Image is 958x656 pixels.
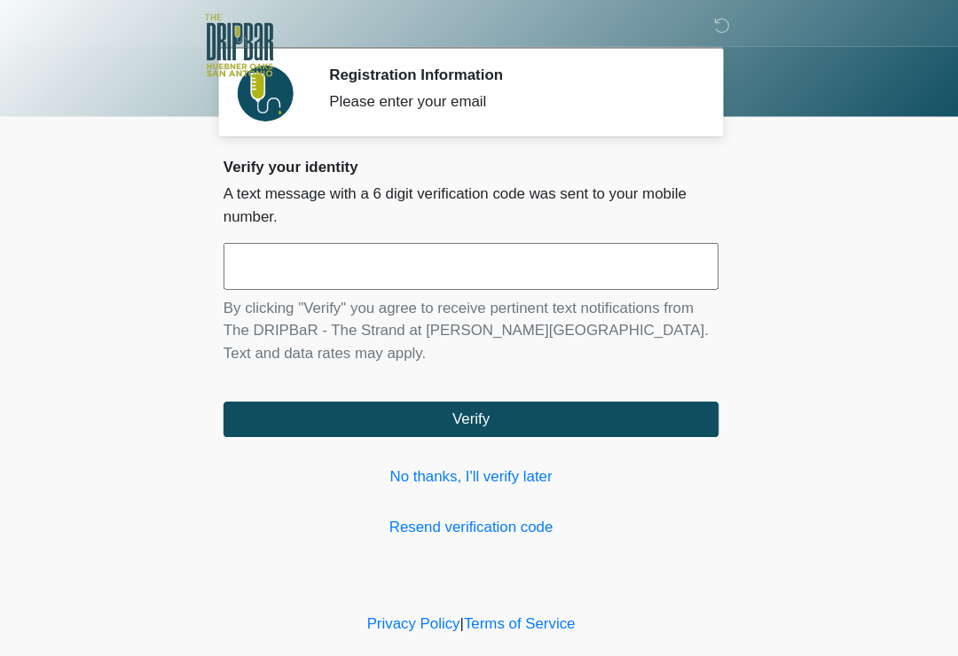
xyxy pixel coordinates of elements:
[244,489,714,511] a: Resend verification code
[244,150,714,167] h2: Verify your identity
[244,282,714,346] p: By clicking "Verify" you agree to receive pertinent text notifications from The DRIPBaR - The Str...
[257,62,310,115] img: Agent Avatar
[468,584,472,599] a: |
[472,584,577,599] a: Terms of Service
[244,174,714,216] p: A text message with a 6 digit verification code was sent to your mobile number.
[244,381,714,415] button: Verify
[381,584,469,599] a: Privacy Policy
[244,441,714,463] a: No thanks, I'll verify later
[226,13,292,73] img: The DRIPBaR - The Strand at Huebner Oaks Logo
[344,86,687,107] div: Please enter your email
